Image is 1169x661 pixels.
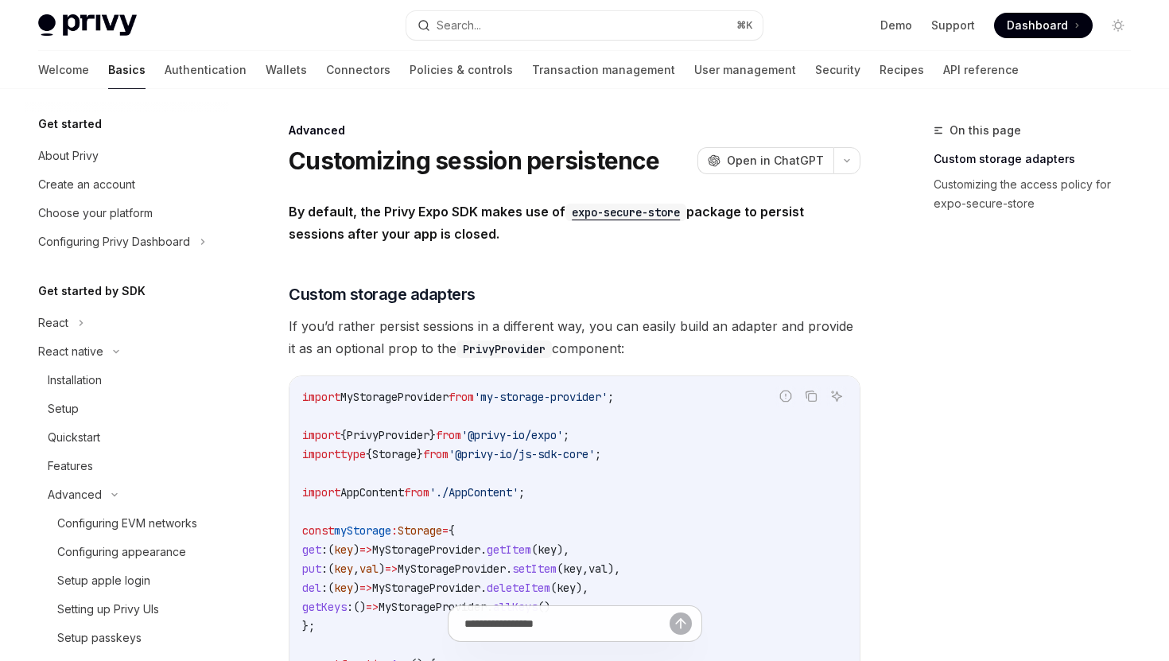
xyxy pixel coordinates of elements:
a: API reference [943,51,1019,89]
span: 'my-storage-provider' [474,390,608,404]
a: Installation [25,366,229,395]
strong: By default, the Privy Expo SDK makes use of package to persist sessions after your app is closed. [289,204,804,242]
a: Setup passkeys [25,624,229,652]
span: . [480,542,487,557]
button: Open in ChatGPT [697,147,833,174]
span: key [334,562,353,576]
span: { [449,523,455,538]
div: Setup [48,399,79,418]
a: Dashboard [994,13,1093,38]
span: MyStorageProvider [398,562,506,576]
span: () [353,600,366,614]
span: AppContent [340,485,404,500]
div: Advanced [289,122,860,138]
span: Storage [398,523,442,538]
a: Configuring appearance [25,538,229,566]
div: Configuring appearance [57,542,186,562]
span: ( [557,562,563,576]
div: Create an account [38,175,135,194]
span: const [302,523,334,538]
span: => [359,581,372,595]
img: light logo [38,14,137,37]
span: Open in ChatGPT [727,153,824,169]
span: key [563,562,582,576]
span: import [302,447,340,461]
a: Features [25,452,229,480]
a: Basics [108,51,146,89]
div: About Privy [38,146,99,165]
span: import [302,428,340,442]
span: '@privy-io/js-sdk-core' [449,447,595,461]
button: Send message [670,612,692,635]
span: : [321,542,328,557]
span: Storage [372,447,417,461]
a: Transaction management [532,51,675,89]
a: Welcome [38,51,89,89]
span: : [347,600,353,614]
span: ; [563,428,569,442]
div: Setup apple login [57,571,150,590]
span: ), [576,581,588,595]
span: Custom storage adapters [289,283,476,305]
span: } [417,447,423,461]
a: Recipes [880,51,924,89]
span: MyStorageProvider [379,600,487,614]
span: : [321,581,328,595]
span: val [359,562,379,576]
h5: Get started by SDK [38,282,146,301]
div: Search... [437,16,481,35]
code: expo-secure-store [565,204,686,221]
span: getKeys [302,600,347,614]
span: { [366,447,372,461]
span: => [359,542,372,557]
span: . [480,581,487,595]
span: { [340,428,347,442]
a: Setup apple login [25,566,229,595]
span: deleteItem [487,581,550,595]
span: myStorage [334,523,391,538]
button: Ask AI [826,386,847,406]
div: React [38,313,68,332]
a: Setup [25,395,229,423]
a: About Privy [25,142,229,170]
a: Support [931,17,975,33]
a: Customizing the access policy for expo-secure-store [934,172,1144,216]
span: : [391,523,398,538]
button: Copy the contents from the code block [801,386,821,406]
span: => [385,562,398,576]
span: get [302,542,321,557]
span: . [506,562,512,576]
a: Demo [880,17,912,33]
span: . [487,600,493,614]
span: type [340,447,366,461]
span: from [449,390,474,404]
h5: Get started [38,115,102,134]
h1: Customizing session persistence [289,146,659,175]
span: ; [608,390,614,404]
span: ( [550,581,557,595]
div: Quickstart [48,428,100,447]
a: Security [815,51,860,89]
a: Setting up Privy UIs [25,595,229,624]
a: Authentication [165,51,247,89]
span: allKeys [493,600,538,614]
a: User management [694,51,796,89]
div: Setting up Privy UIs [57,600,159,619]
code: PrivyProvider [456,340,552,358]
div: Installation [48,371,102,390]
span: () [538,600,550,614]
span: './AppContent' [429,485,518,500]
span: , [582,562,588,576]
span: '@privy-io/expo' [461,428,563,442]
a: Policies & controls [410,51,513,89]
span: ( [531,542,538,557]
span: MyStorageProvider [372,581,480,595]
span: from [404,485,429,500]
div: Advanced [48,485,102,504]
span: ; [518,485,525,500]
span: On this page [950,121,1021,140]
span: ), [557,542,569,557]
span: Dashboard [1007,17,1068,33]
span: : [321,562,328,576]
span: ), [608,562,620,576]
